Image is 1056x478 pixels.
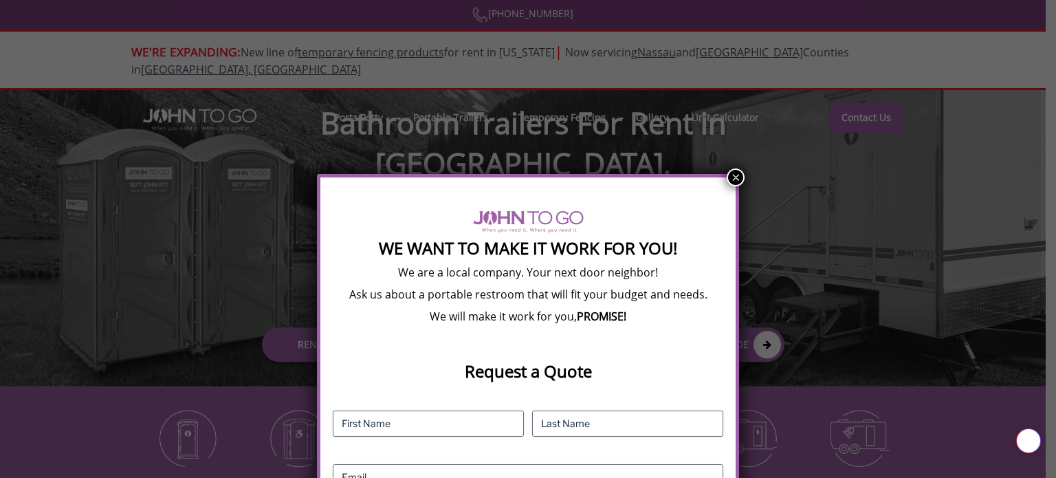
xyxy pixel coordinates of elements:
strong: We Want To Make It Work For You! [379,237,677,259]
img: logo of viptogo [473,210,584,232]
b: PROMISE! [577,309,626,324]
strong: Request a Quote [465,360,592,382]
p: We will make it work for you, [333,309,723,324]
input: First Name [333,411,524,437]
input: Last Name [532,411,723,437]
button: Close [727,169,745,186]
p: We are a local company. Your next door neighbor! [333,265,723,280]
p: Ask us about a portable restroom that will fit your budget and needs. [333,287,723,302]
